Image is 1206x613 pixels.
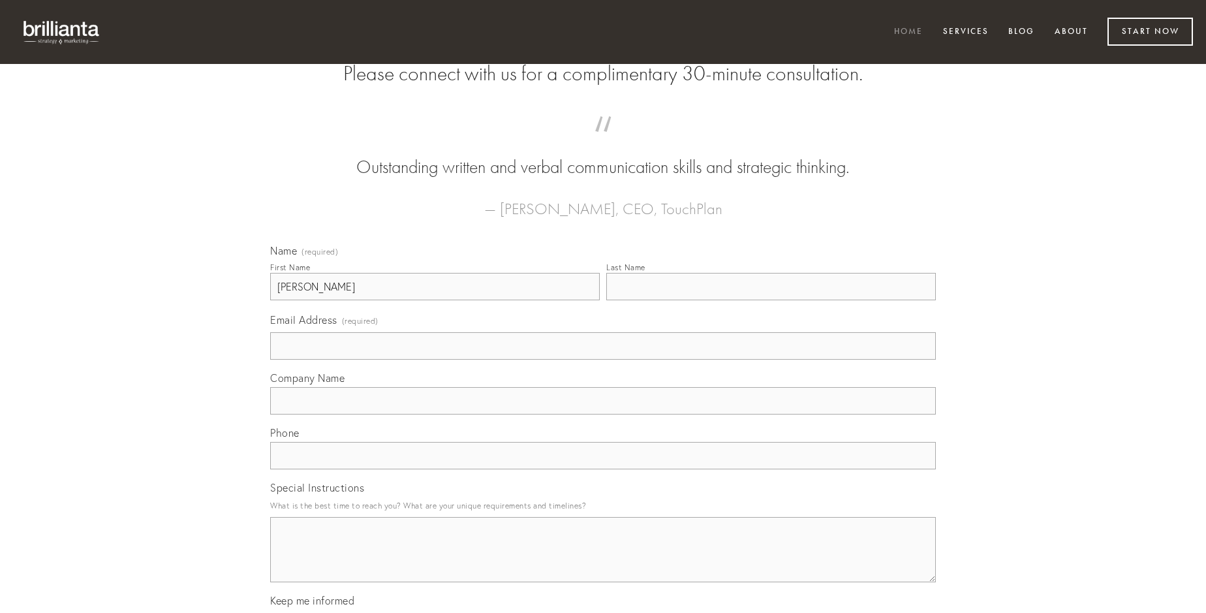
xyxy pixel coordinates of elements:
a: Start Now [1107,18,1193,46]
blockquote: Outstanding written and verbal communication skills and strategic thinking. [291,129,915,180]
a: Home [886,22,931,43]
span: Keep me informed [270,594,354,607]
span: Company Name [270,371,345,385]
span: Name [270,244,297,257]
a: Blog [1000,22,1043,43]
div: Last Name [606,262,645,272]
img: brillianta - research, strategy, marketing [13,13,111,51]
a: About [1046,22,1096,43]
div: First Name [270,262,310,272]
span: Email Address [270,313,337,326]
span: Special Instructions [270,481,364,494]
span: (required) [301,248,338,256]
span: (required) [342,312,379,330]
h2: Please connect with us for a complimentary 30-minute consultation. [270,61,936,86]
a: Services [935,22,997,43]
figcaption: — [PERSON_NAME], CEO, TouchPlan [291,180,915,222]
span: Phone [270,426,300,439]
p: What is the best time to reach you? What are your unique requirements and timelines? [270,497,936,514]
span: “ [291,129,915,155]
